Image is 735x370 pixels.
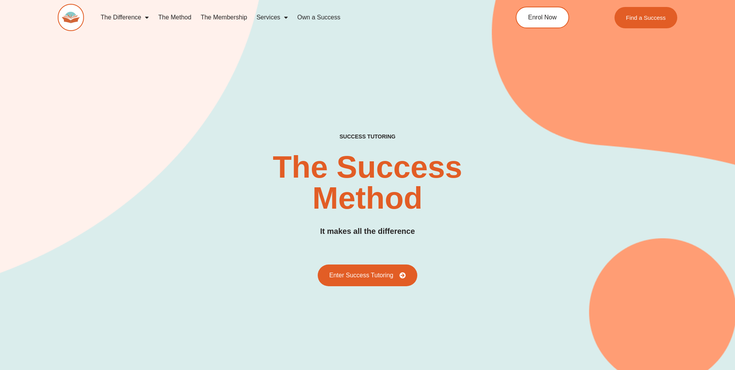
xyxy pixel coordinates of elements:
[516,7,569,28] a: Enrol Now
[153,9,196,26] a: The Method
[96,9,480,26] nav: Menu
[227,152,508,214] h2: The Success Method
[626,15,666,21] span: Find a Success
[293,9,345,26] a: Own a Success
[528,14,557,21] span: Enrol Now
[329,272,393,278] span: Enter Success Tutoring
[320,225,415,237] h3: It makes all the difference
[252,9,293,26] a: Services
[276,133,460,140] h4: SUCCESS TUTORING​
[96,9,154,26] a: The Difference
[196,9,252,26] a: The Membership
[318,265,417,286] a: Enter Success Tutoring
[615,7,678,28] a: Find a Success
